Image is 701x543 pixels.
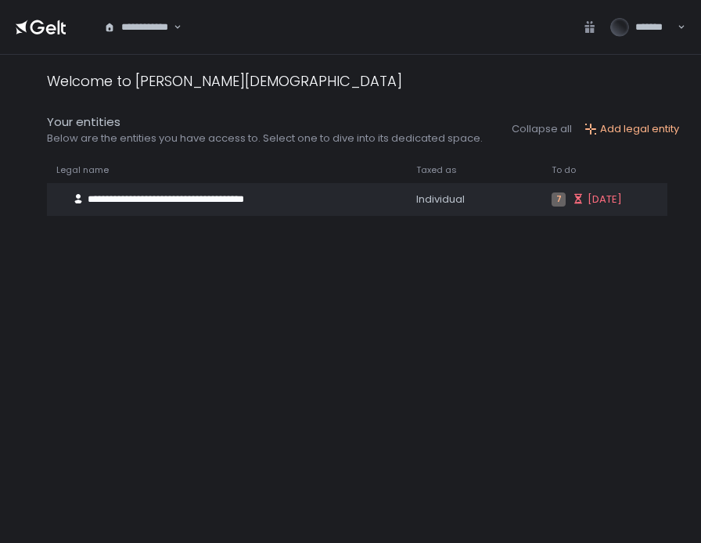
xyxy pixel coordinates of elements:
[56,164,109,176] span: Legal name
[416,164,457,176] span: Taxed as
[588,192,622,207] span: [DATE]
[584,122,679,136] button: Add legal entity
[416,192,533,207] div: Individual
[171,20,172,35] input: Search for option
[94,11,182,44] div: Search for option
[47,113,483,131] div: Your entities
[512,122,572,136] button: Collapse all
[47,70,402,92] div: Welcome to [PERSON_NAME][DEMOGRAPHIC_DATA]
[552,164,576,176] span: To do
[47,131,483,146] div: Below are the entities you have access to. Select one to dive into its dedicated space.
[552,192,566,207] span: 7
